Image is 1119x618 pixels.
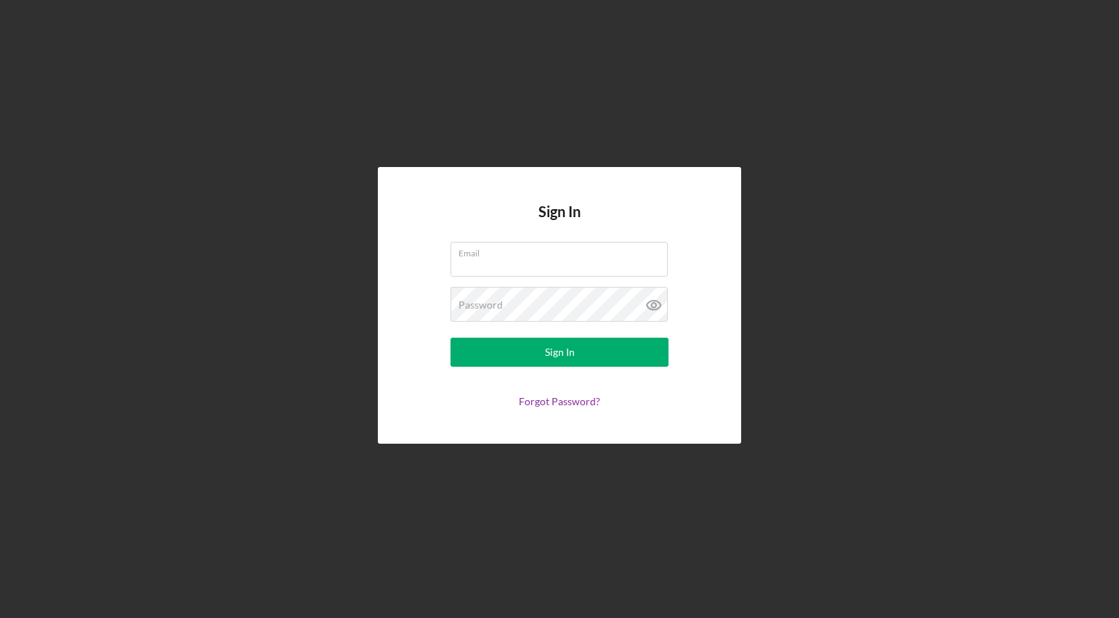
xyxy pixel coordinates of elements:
[458,299,503,311] label: Password
[458,243,668,259] label: Email
[538,203,581,242] h4: Sign In
[519,395,600,407] a: Forgot Password?
[451,338,668,367] button: Sign In
[545,338,575,367] div: Sign In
